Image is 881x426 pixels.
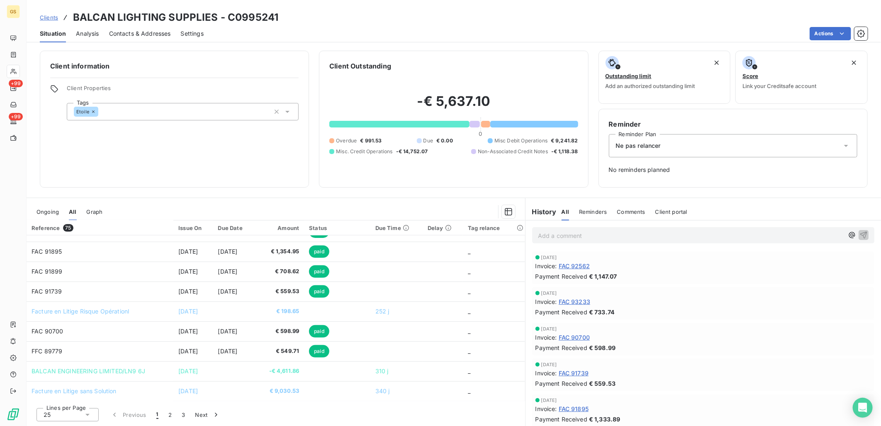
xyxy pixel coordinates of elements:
button: 3 [177,406,190,424]
span: +99 [9,113,23,120]
span: BALCAN ENGINEERING LIMITED/LN9 6J [32,367,145,375]
span: [DATE] [218,348,238,355]
h3: BALCAN LIGHTING SUPPLIES - C0995241 [73,10,278,25]
h6: Reminder [609,119,857,129]
span: FAC 92562 [559,262,590,270]
span: _ [468,268,470,275]
span: Link your Creditsafe account [742,83,816,89]
h6: History [526,207,557,217]
span: _ [468,288,470,295]
span: _ [468,248,470,255]
span: Contacts & Addresses [109,29,171,38]
span: [DATE] [218,248,238,255]
span: [DATE] [541,362,557,367]
span: [DATE] [178,288,198,295]
span: Payment Received [535,379,587,388]
span: € 0.00 [436,137,453,144]
div: GS [7,5,20,18]
span: Client portal [655,208,687,215]
span: 25 [44,411,51,419]
button: 2 [163,406,177,424]
span: Misc Debit Operations [494,137,548,144]
span: Etoile [76,109,89,114]
span: Payment Received [535,343,587,352]
span: -€ 14,752.07 [396,148,428,155]
span: Invoice : [535,262,557,270]
span: € 598.99 [259,327,299,335]
span: Facture en Litige sans Solution [32,387,117,394]
span: -€ 4,611.86 [259,367,299,375]
span: FAC 91739 [559,369,589,377]
span: 252 j [375,308,389,315]
span: FAC 90700 [32,328,63,335]
span: paid [309,245,329,258]
span: FAC 91895 [559,404,589,413]
span: € 598.99 [589,343,616,352]
span: FAC 91739 [32,288,62,295]
span: Score [742,73,758,79]
span: [DATE] [178,328,198,335]
span: All [69,208,76,215]
span: [DATE] [178,308,198,315]
span: paid [309,325,329,338]
h6: Client information [50,61,299,71]
span: Graph [87,208,103,215]
span: [DATE] [178,387,198,394]
span: € 708.62 [259,267,299,276]
span: Outstanding limit [606,73,652,79]
span: Client Properties [67,85,299,96]
span: [DATE] [178,348,198,355]
span: Due [423,137,433,144]
span: Comments [617,208,645,215]
span: _ [468,308,470,315]
span: 340 j [375,387,390,394]
span: _ [468,348,470,355]
span: paid [309,345,329,357]
span: 0 [479,130,482,137]
span: _ [468,387,470,394]
span: € 549.71 [259,347,299,355]
div: Amount [259,225,299,231]
div: Tag relance [468,225,520,231]
span: Invoice : [535,369,557,377]
div: Issue On [178,225,208,231]
div: Status [309,225,365,231]
span: Settings [181,29,204,38]
button: Previous [105,406,151,424]
span: [DATE] [541,255,557,260]
span: Ne pas relancer [616,142,661,150]
span: 75 [63,224,73,232]
span: [DATE] [218,288,238,295]
span: Invoice : [535,297,557,306]
span: FAC 91895 [32,248,62,255]
div: Reference [32,224,168,232]
span: € 1,147.07 [589,272,617,281]
span: Situation [40,29,66,38]
div: Open Intercom Messenger [853,398,873,418]
span: [DATE] [218,268,238,275]
span: [DATE] [541,398,557,403]
button: ScoreLink your Creditsafe account [735,51,868,104]
span: € 1,354.95 [259,247,299,256]
span: _ [468,367,470,375]
span: € 1,333.89 [589,415,621,424]
span: [DATE] [541,326,557,331]
span: paid [309,265,329,278]
h6: Client Outstanding [329,61,391,71]
div: Due Time [375,225,418,231]
span: FAC 93233 [559,297,590,306]
div: Due Date [218,225,249,231]
span: FAC 91899 [32,268,62,275]
h2: -€ 5,637.10 [329,93,578,118]
span: 310 j [375,367,389,375]
span: € 733.74 [589,308,614,316]
span: [DATE] [218,328,238,335]
span: Payment Received [535,308,587,316]
span: € 559.53 [259,287,299,296]
button: 1 [151,406,163,424]
button: Next [190,406,225,424]
span: Overdue [336,137,357,144]
span: € 991.53 [360,137,382,144]
span: € 559.53 [589,379,616,388]
button: Actions [810,27,851,40]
